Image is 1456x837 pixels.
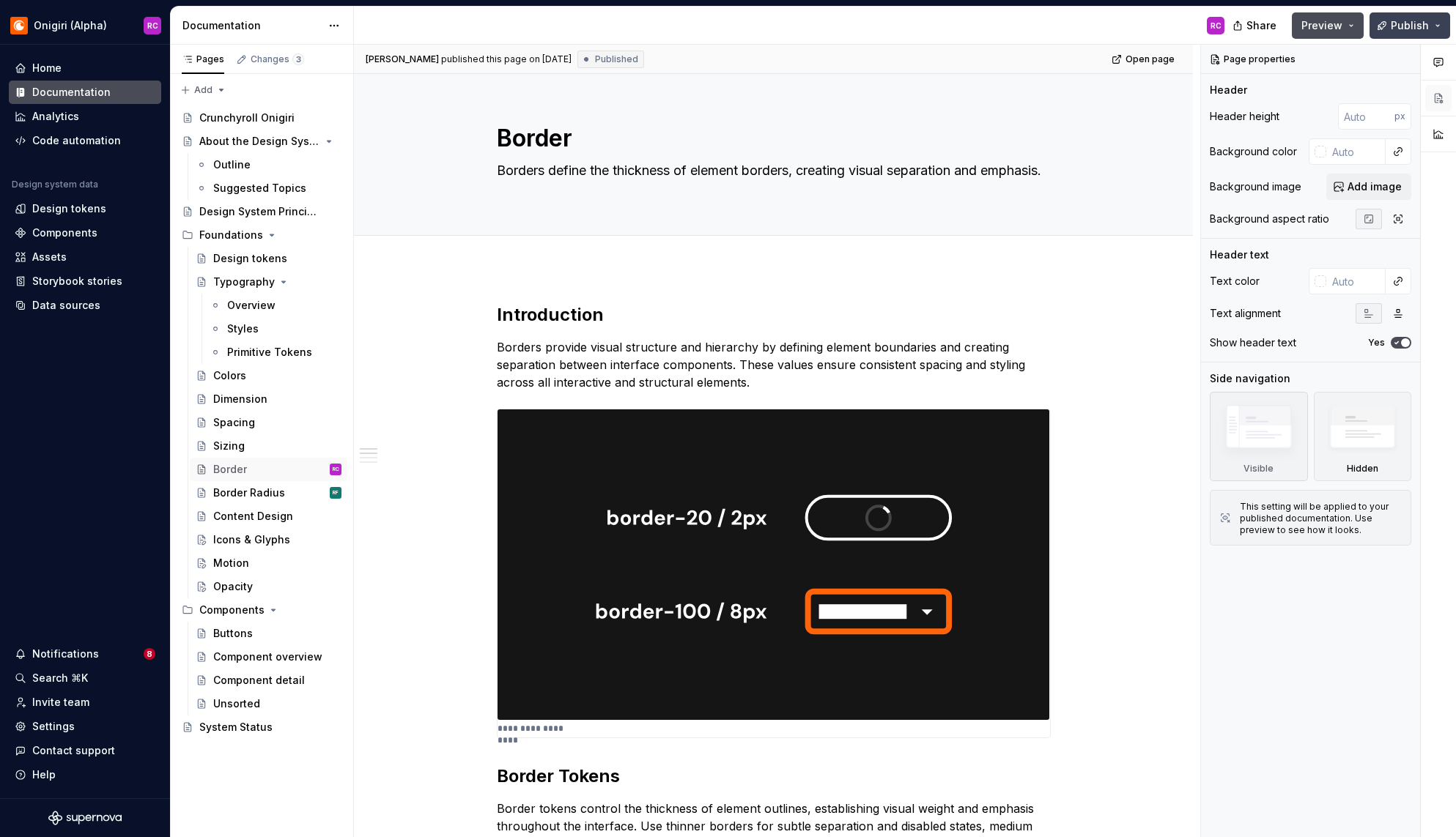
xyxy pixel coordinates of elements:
a: Design System Principles [176,200,347,223]
div: Side navigation [1210,371,1290,386]
div: Assets [32,250,67,264]
button: Preview [1292,12,1364,39]
svg: Supernova Logo [48,811,122,825]
a: Sizing [190,434,347,458]
a: Invite team [9,691,161,714]
div: Component detail [213,673,305,688]
div: Documentation [32,85,111,100]
button: Search ⌘K [9,666,161,690]
a: Primitive Tokens [204,341,347,364]
div: Components [199,603,265,617]
div: Design System Principles [199,204,320,219]
div: Dimension [213,392,267,406]
span: 8 [144,648,155,660]
div: Code automation [32,133,121,148]
button: Add [176,80,231,100]
button: Help [9,763,161,786]
a: Documentation [9,81,161,104]
div: System Status [199,720,273,734]
div: Invite team [32,695,89,710]
div: Background aspect ratio [1210,212,1329,226]
div: This setting will be applied to your published documentation. Use preview to see how it looks. [1240,501,1402,536]
a: About the Design System [176,130,347,153]
div: Overview [227,298,276,313]
div: Border [213,462,247,477]
a: Crunchyroll Onigiri [176,106,347,130]
div: Analytics [32,109,79,124]
div: Home [32,61,62,75]
a: Code automation [9,129,161,152]
div: Storybook stories [32,274,122,289]
a: System Status [176,715,347,739]
a: Home [9,56,161,80]
div: Styles [227,321,259,336]
label: Yes [1368,337,1385,349]
a: Outline [190,153,347,176]
div: Foundations [176,223,347,247]
div: Settings [32,719,75,734]
a: Content Design [190,505,347,528]
a: Dimension [190,387,347,411]
div: RC [1211,20,1222,31]
div: Notifications [32,647,99,661]
div: Background color [1210,144,1297,159]
a: Design tokens [9,197,161,220]
input: Auto [1326,138,1386,165]
div: Help [32,767,56,782]
a: Components [9,221,161,245]
button: Contact support [9,739,161,762]
div: Colors [213,368,246,383]
div: Visible [1210,392,1308,481]
button: Publish [1370,12,1450,39]
div: Changes [251,53,304,65]
a: Component detail [190,669,347,692]
div: About the Design System [199,134,320,149]
div: Typography [213,275,275,289]
span: Add [194,84,213,96]
input: Auto [1326,268,1386,294]
span: Open page [1126,53,1175,65]
a: Component overview [190,645,347,669]
div: Crunchyroll Onigiri [199,111,295,125]
div: Spacing [213,415,255,430]
div: Onigiri (Alpha) [34,18,107,33]
a: Styles [204,317,347,341]
h2: Introduction [497,303,1051,327]
div: Page tree [176,106,347,739]
div: Primitive Tokens [227,345,312,360]
p: px [1394,111,1405,122]
div: RF [333,486,339,500]
div: Text alignment [1210,306,1281,321]
div: Sizing [213,439,245,453]
button: Notifications8 [9,642,161,666]
div: Hidden [1347,463,1378,475]
span: Share [1246,18,1276,33]
div: Foundations [199,228,263,242]
div: Outline [213,157,251,172]
span: Add image [1348,179,1402,194]
a: Border RadiusRF [190,481,347,505]
a: Typography [190,270,347,294]
a: Buttons [190,622,347,645]
a: Data sources [9,294,161,317]
div: Buttons [213,626,253,641]
div: Pages [182,53,224,65]
div: Visible [1243,463,1274,475]
div: RC [333,462,339,477]
p: Borders provide visual structure and hierarchy by defining element boundaries and creating separa... [497,338,1051,391]
div: Design tokens [213,251,287,266]
div: Design system data [12,179,98,190]
span: Publish [1391,18,1429,33]
div: Header height [1210,109,1279,124]
a: Icons & Glyphs [190,528,347,551]
a: Storybook stories [9,269,161,293]
span: Published [595,53,638,65]
div: Contact support [32,743,115,758]
div: RC [147,20,158,31]
textarea: Borders define the thickness of element borders, creating visual separation and emphasis. [494,159,1048,200]
div: Components [32,226,97,240]
div: Text color [1210,274,1260,289]
span: [PERSON_NAME] [366,53,439,65]
div: Hidden [1314,392,1412,481]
